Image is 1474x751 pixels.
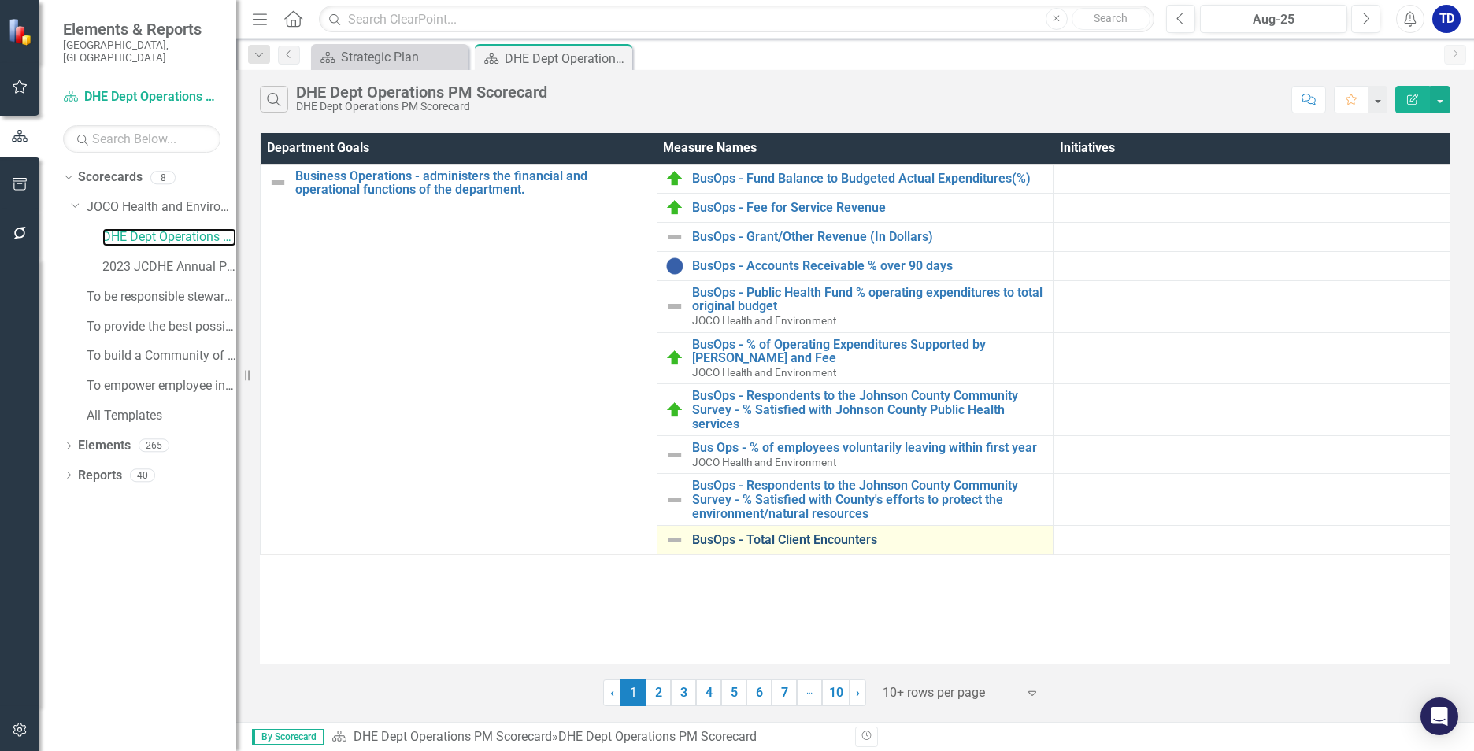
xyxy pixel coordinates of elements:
[657,436,1054,474] td: Double-Click to Edit Right Click for Context Menu
[692,441,1046,455] a: Bus Ops - % of employees voluntarily leaving within first year
[505,49,628,68] div: DHE Dept Operations PM Scorecard
[354,729,552,744] a: DHE Dept Operations PM Scorecard
[692,286,1046,313] a: BusOps - Public Health Fund % operating expenditures to total original budget
[665,228,684,246] img: Not Defined
[87,347,236,365] a: To build a Community of Choice where people want to live and work​
[296,101,547,113] div: DHE Dept Operations PM Scorecard
[692,172,1046,186] a: BusOps - Fund Balance to Budgeted Actual Expenditures(%)
[657,193,1054,222] td: Double-Click to Edit Right Click for Context Menu
[657,474,1054,526] td: Double-Click to Edit Right Click for Context Menu
[692,230,1046,244] a: BusOps - Grant/Other Revenue (In Dollars)
[269,173,287,192] img: Not Defined
[772,679,797,706] a: 7
[1072,8,1150,30] button: Search
[665,531,684,549] img: Not Defined
[822,679,850,706] a: 10
[692,456,836,468] span: JOCO Health and Environment
[746,679,772,706] a: 6
[63,39,220,65] small: [GEOGRAPHIC_DATA], [GEOGRAPHIC_DATA]
[1420,697,1458,735] div: Open Intercom Messenger
[657,251,1054,280] td: Double-Click to Edit Right Click for Context Menu
[665,490,684,509] img: Not Defined
[87,407,236,425] a: All Templates
[657,280,1054,332] td: Double-Click to Edit Right Click for Context Menu
[665,349,684,368] img: On Target
[657,384,1054,436] td: Double-Click to Edit Right Click for Context Menu
[261,164,657,554] td: Double-Click to Edit Right Click for Context Menu
[150,171,176,184] div: 8
[252,729,324,745] span: By Scorecard
[665,446,684,464] img: Not Defined
[1432,5,1461,33] button: TD
[620,679,646,706] span: 1
[63,88,220,106] a: DHE Dept Operations PM Scorecard
[315,47,465,67] a: Strategic Plan
[558,729,757,744] div: DHE Dept Operations PM Scorecard
[87,377,236,395] a: To empower employee innovation and productivity
[341,47,465,67] div: Strategic Plan
[692,479,1046,520] a: BusOps - Respondents to the Johnson County Community Survey - % Satisfied with County's efforts t...
[692,314,836,327] span: JOCO Health and Environment
[102,258,236,276] a: 2023 JCDHE Annual Plan Scorecard
[665,297,684,316] img: Not Defined
[319,6,1154,33] input: Search ClearPoint...
[1094,12,1128,24] span: Search
[692,201,1046,215] a: BusOps - Fee for Service Revenue
[8,18,35,46] img: ClearPoint Strategy
[78,467,122,485] a: Reports
[856,685,860,700] span: ›
[665,257,684,276] img: No Information
[78,168,143,187] a: Scorecards
[657,222,1054,251] td: Double-Click to Edit Right Click for Context Menu
[692,366,836,379] span: JOCO Health and Environment
[63,125,220,153] input: Search Below...
[87,198,236,216] a: JOCO Health and Environment
[671,679,696,706] a: 3
[87,288,236,306] a: To be responsible stewards of taxpayers' money​
[63,20,220,39] span: Elements & Reports
[331,728,843,746] div: »
[692,389,1046,431] a: BusOps - Respondents to the Johnson County Community Survey - % Satisfied with Johnson County Pub...
[657,526,1054,555] td: Double-Click to Edit Right Click for Context Menu
[78,437,131,455] a: Elements
[139,439,169,453] div: 265
[692,259,1046,273] a: BusOps - Accounts Receivable % over 90 days
[295,169,649,197] a: Business Operations - administers the financial and operational functions of the department.
[665,169,684,188] img: On Target
[610,685,614,700] span: ‹
[296,83,547,101] div: DHE Dept Operations PM Scorecard
[1200,5,1347,33] button: Aug-25
[692,533,1046,547] a: BusOps - Total Client Encounters
[692,338,1046,365] a: BusOps - % of Operating Expenditures Supported by [PERSON_NAME] and Fee
[696,679,721,706] a: 4
[130,468,155,482] div: 40
[657,164,1054,193] td: Double-Click to Edit Right Click for Context Menu
[646,679,671,706] a: 2
[665,401,684,420] img: On Target
[87,318,236,336] a: To provide the best possible mandatory and discretionary services
[102,228,236,246] a: DHE Dept Operations PM Scorecard
[1205,10,1342,29] div: Aug-25
[657,332,1054,384] td: Double-Click to Edit Right Click for Context Menu
[721,679,746,706] a: 5
[665,198,684,217] img: On Target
